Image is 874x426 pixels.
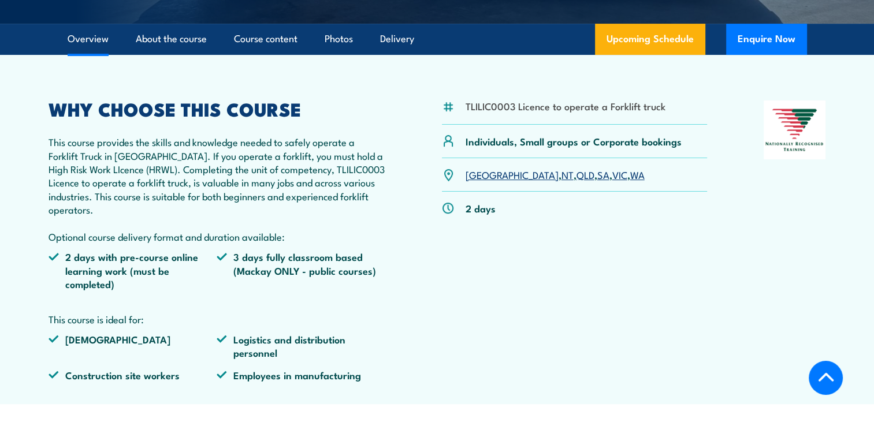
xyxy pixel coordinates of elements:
li: Employees in manufacturing [217,368,385,382]
li: TLILIC0003 Licence to operate a Forklift truck [466,99,665,113]
a: SA [597,167,609,181]
li: [DEMOGRAPHIC_DATA] [49,332,217,360]
p: 2 days [466,201,496,215]
p: Individuals, Small groups or Corporate bookings [466,134,682,148]
a: About the course [136,24,207,54]
li: 2 days with pre-course online learning work (must be completed) [49,250,217,290]
button: Enquire Now [726,24,807,55]
a: Course content [234,24,297,54]
li: Logistics and distribution personnel [217,332,385,360]
a: WA [630,167,645,181]
p: This course is ideal for: [49,312,386,326]
a: Upcoming Schedule [595,24,705,55]
a: Photos [325,24,353,54]
p: This course provides the skills and knowledge needed to safely operate a Forklift Truck in [GEOGR... [49,135,386,243]
a: VIC [612,167,627,181]
li: 3 days fully classroom based (Mackay ONLY - public courses) [217,250,385,290]
a: Delivery [380,24,414,54]
h2: WHY CHOOSE THIS COURSE [49,100,386,117]
a: [GEOGRAPHIC_DATA] [466,167,559,181]
li: Construction site workers [49,368,217,382]
img: Nationally Recognised Training logo. [764,100,826,159]
a: NT [561,167,574,181]
a: QLD [577,167,594,181]
a: Overview [68,24,109,54]
p: , , , , , [466,168,645,181]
